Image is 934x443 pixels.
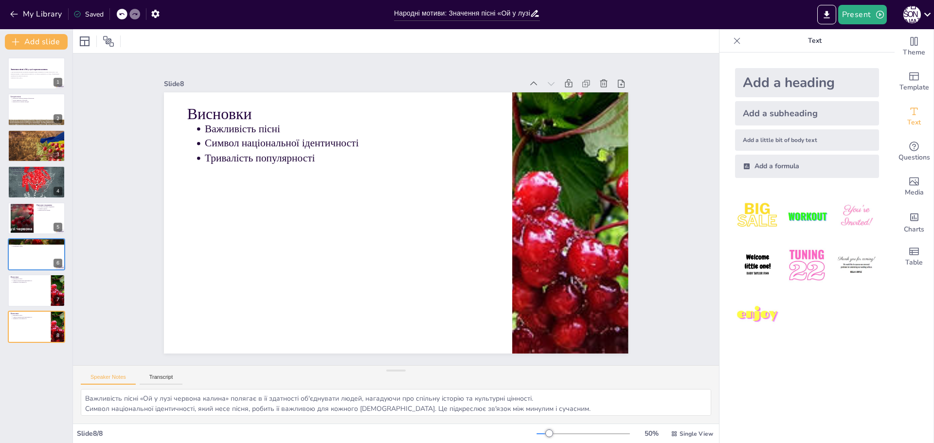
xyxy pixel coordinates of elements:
span: Media [905,187,924,198]
p: Поєднання стилів [13,246,62,248]
p: Пісня символізує боротьбу [13,99,62,101]
strong: Значення пісні «Ой у лузі червона калина» [11,68,48,70]
p: Тривалість популярності [13,318,48,319]
p: Text [745,29,885,53]
div: 6 [54,259,62,267]
span: Charts [904,224,924,235]
p: Актуальність пісні [13,242,62,244]
div: Add ready made slides [895,64,934,99]
div: Add a table [895,239,934,274]
img: 7.jpeg [735,292,780,337]
p: Символ національної ідентичності [13,316,48,318]
div: 2 [54,114,62,123]
p: Тривалість популярності [228,94,503,196]
div: Saved [73,10,104,19]
p: Образи природи [13,133,62,135]
span: Table [905,257,923,268]
div: 3 [8,130,65,162]
p: Народна спадщина [36,203,62,206]
div: 7 [54,295,62,304]
div: і [PERSON_NAME] [903,6,921,23]
img: 4.jpeg [735,243,780,288]
p: Зв'язок з культурою [13,137,62,139]
p: Висновки [11,312,48,315]
p: Тривалість популярності [13,282,48,284]
div: 1 [8,57,65,89]
div: Slide 8 / 8 [77,429,537,438]
input: Insert title [394,6,530,20]
button: My Library [7,6,66,22]
p: Сучасне виконання [11,240,62,243]
div: 2 [8,93,65,125]
p: Пісня має глибоке коріння в фольклорі [13,97,62,99]
button: Export to PowerPoint [817,5,836,24]
div: Change the overall theme [895,29,934,64]
p: Важливість пісні [13,314,48,316]
div: 3 [54,150,62,159]
img: 3.jpeg [834,194,879,239]
p: У цій презентації ми розглянемо народні мотиви, значення та історію пісні «Ой у лузі червона кали... [11,71,62,77]
div: Add a little bit of body text [735,129,879,151]
p: Символ національної ідентичності [13,280,48,282]
div: 5 [54,223,62,231]
button: і [PERSON_NAME] [903,5,921,24]
span: Template [899,82,929,93]
p: Виконують на святах [38,209,62,211]
p: Generated with [URL] [11,77,62,79]
div: Add images, graphics, shapes or video [895,169,934,204]
p: Історія пісні [11,95,62,98]
div: 1 [54,78,62,87]
span: Position [103,35,114,47]
div: Layout [77,34,92,49]
button: Add slide [5,34,68,50]
div: Get real-time input from your audience [895,134,934,169]
div: Add a formula [735,155,879,178]
div: Add text boxes [895,99,934,134]
div: 7 [8,274,65,306]
p: Теми любові та надії [13,135,62,137]
div: 8 [8,311,65,343]
div: Add a heading [735,68,879,97]
p: Важливість пісні [237,67,512,168]
p: Висновки [11,276,48,279]
p: Значення слів [11,131,62,134]
div: 50 % [640,429,663,438]
p: Висновки [223,44,517,158]
button: Present [838,5,887,24]
div: 8 [54,331,62,340]
span: Theme [903,47,925,58]
span: Single View [680,430,713,438]
img: 6.jpeg [834,243,879,288]
div: 6 [8,238,65,270]
p: Символ національної ідентичності [232,81,507,182]
div: Add a subheading [735,101,879,125]
p: Символ єдності [38,208,62,210]
div: 4 [8,166,65,198]
textarea: Важливість пісні «Ой у лузі червона калина» полягає в її здатності об'єднувати людей, нагадуючи п... [81,389,711,416]
img: 2.jpeg [784,194,829,239]
p: [PERSON_NAME] та [GEOGRAPHIC_DATA] [11,167,62,170]
span: Questions [898,152,930,163]
p: Важливість пісні [13,278,48,280]
button: Speaker Notes [81,374,136,385]
div: 5 [8,202,65,234]
p: Аранжування та виконання [13,171,62,173]
p: Сучасні артисти [13,244,62,246]
div: 4 [54,187,62,195]
span: Text [907,117,921,128]
p: Виконують на різних заходах [13,101,62,103]
img: 5.jpeg [784,243,829,288]
button: Transcript [140,374,183,385]
div: Slide 8 [213,14,557,133]
p: Частина народної спадщини [38,206,62,208]
div: Add charts and graphs [895,204,934,239]
img: 1.jpeg [735,194,780,239]
p: Популяризація пісні [13,170,62,172]
p: Вплив на слухачів [13,173,62,175]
